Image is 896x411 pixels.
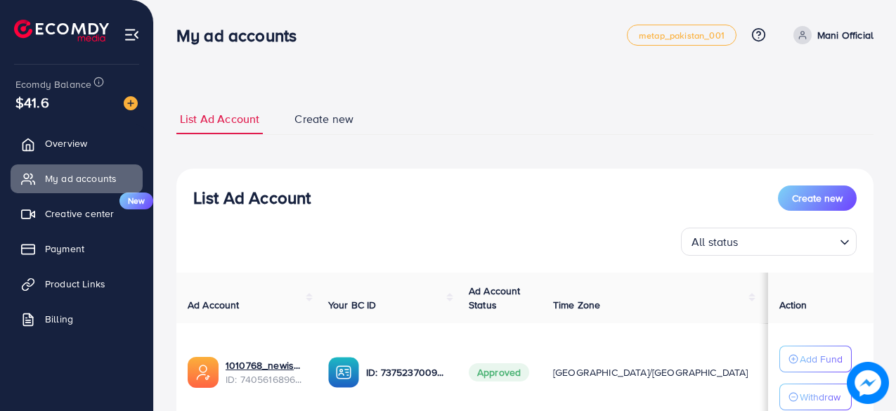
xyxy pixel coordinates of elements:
img: ic-ba-acc.ded83a64.svg [328,357,359,388]
img: menu [124,27,140,43]
h3: List Ad Account [193,188,311,208]
span: Create new [294,111,353,127]
span: New [119,193,153,209]
img: logo [14,20,109,41]
span: Ad Account [188,298,240,312]
span: Overview [45,136,87,150]
a: 1010768_newishrat011_1724254562912 [226,358,306,372]
span: Payment [45,242,84,256]
button: Add Fund [779,346,852,372]
span: Time Zone [553,298,600,312]
h3: My ad accounts [176,25,308,46]
div: Search for option [681,228,857,256]
a: Overview [11,129,143,157]
img: ic-ads-acc.e4c84228.svg [188,357,219,388]
input: Search for option [743,229,834,252]
a: Payment [11,235,143,263]
span: Billing [45,312,73,326]
img: image [124,96,138,110]
span: ID: 7405616896047104017 [226,372,306,386]
a: Billing [11,305,143,333]
span: Creative center [45,207,114,221]
span: $41.6 [15,92,49,112]
span: [GEOGRAPHIC_DATA]/[GEOGRAPHIC_DATA] [553,365,748,379]
button: Create new [778,185,857,211]
img: image [847,362,889,404]
p: Add Fund [800,351,843,367]
span: Product Links [45,277,105,291]
span: All status [689,232,741,252]
span: metap_pakistan_001 [639,31,725,40]
button: Withdraw [779,384,852,410]
div: <span class='underline'>1010768_newishrat011_1724254562912</span></br>7405616896047104017 [226,358,306,387]
a: My ad accounts [11,164,143,193]
h5: Request add funds success! [728,25,880,44]
a: metap_pakistan_001 [627,25,736,46]
span: Approved [469,363,529,381]
span: Your BC ID [328,298,377,312]
span: Ecomdy Balance [15,77,91,91]
p: ID: 7375237009410899984 [366,364,446,381]
a: Creative centerNew [11,200,143,228]
p: Withdraw [800,389,840,405]
span: Action [779,298,807,312]
span: My ad accounts [45,171,117,185]
span: List Ad Account [180,111,259,127]
a: Product Links [11,270,143,298]
span: Ad Account Status [469,284,521,312]
span: Create new [792,191,843,205]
